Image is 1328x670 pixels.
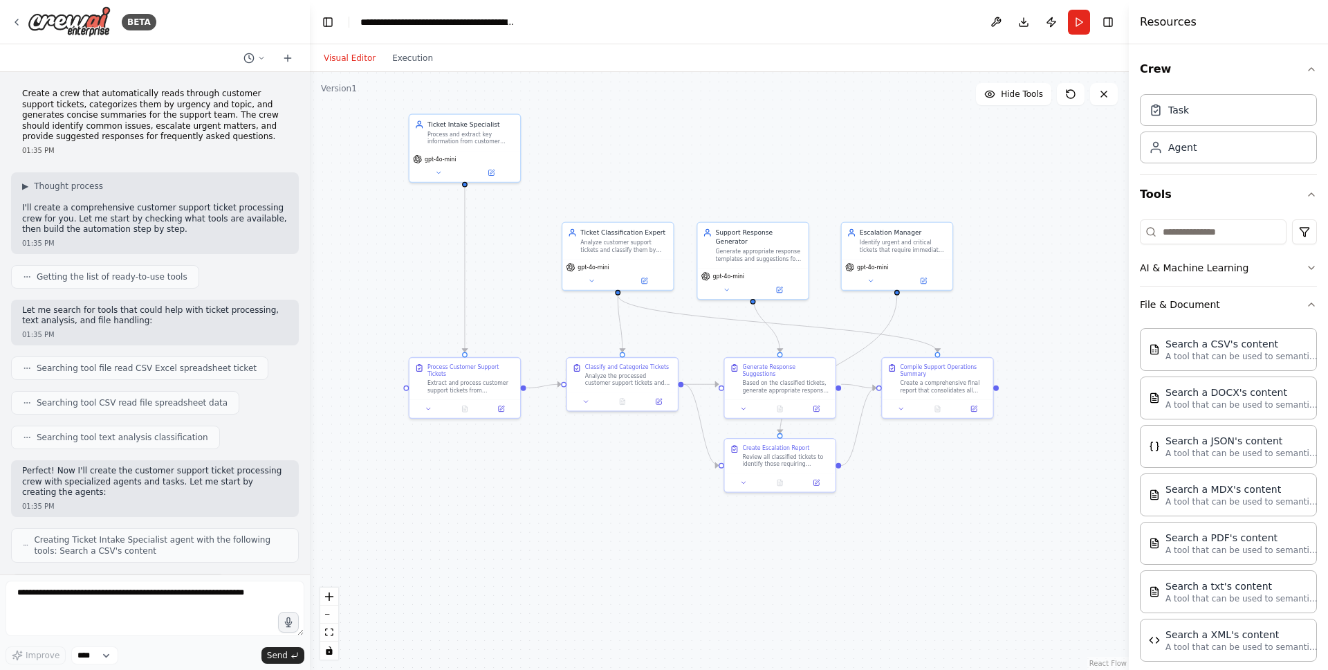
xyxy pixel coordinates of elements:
span: gpt-4o-mini [713,273,744,280]
img: CSVSearchTool [1149,344,1160,355]
div: Support Response Generator [716,228,803,246]
button: Switch to previous chat [238,50,271,66]
div: Search a CSV's content [1165,337,1318,351]
button: Click to speak your automation idea [278,612,299,633]
button: Open in side panel [898,275,949,287]
div: 01:35 PM [22,329,288,340]
div: Ticket Intake Specialist [427,120,515,129]
div: Task [1168,103,1189,117]
span: Getting the list of ready-to-use tools [37,271,187,282]
div: Analyze the processed customer support tickets and classify each one by urgency level (Critical, ... [585,372,672,387]
span: gpt-4o-mini [425,156,456,163]
p: A tool that can be used to semantic search a query from a JSON's content. [1165,448,1318,459]
g: Edge from de45c247-a186-4183-873f-317f0b5c2d60 to 9052eda0-139d-4466-ba1f-94726698a6bf [526,380,561,392]
p: A tool that can be used to semantic search a query from a XML's content. [1165,642,1318,653]
button: Start a new chat [277,50,299,66]
div: Agent [1168,141,1197,154]
button: zoom out [320,606,338,624]
h4: Resources [1140,14,1197,30]
button: ▶Thought process [22,181,103,192]
div: BETA [122,14,156,30]
div: Escalation Manager [860,228,947,237]
span: gpt-4o-mini [578,264,609,271]
div: Generate Response SuggestionsBased on the classified tickets, generate appropriate response templ... [723,357,836,419]
p: Let me search for tools that could help with ticket processing, text analysis, and file handling: [22,305,288,327]
div: Search a XML's content [1165,628,1318,642]
div: Extract and process customer support tickets from {ticket_source}. Parse through all available ti... [427,379,515,394]
p: A tool that can be used to semantic search a query from a MDX's content. [1165,496,1318,507]
p: A tool that can be used to semantic search a query from a DOCX's content. [1165,399,1318,410]
button: zoom in [320,588,338,606]
div: Generate appropriate response templates and suggestions for customer support tickets, especially ... [716,248,803,262]
a: React Flow attribution [1089,660,1127,667]
div: Support Response GeneratorGenerate appropriate response templates and suggestions for customer su... [697,222,809,300]
div: Search a DOCX's content [1165,386,1318,399]
div: Create Escalation ReportReview all classified tickets to identify those requiring immediate escal... [723,438,836,493]
div: Search a JSON's content [1165,434,1318,448]
div: Identify urgent and critical tickets that require immediate escalation to senior support staff or... [860,239,947,253]
button: fit view [320,624,338,642]
g: Edge from c1c58595-d394-4781-aae0-2ebf356ba63b to 04805737-0b02-480d-af04-d81d8f1abf17 [614,296,942,352]
span: ▶ [22,181,28,192]
button: Open in side panel [643,396,674,407]
div: Create a comprehensive final report that consolidates all ticket processing activities including ... [900,379,987,394]
button: Open in side panel [486,404,517,415]
p: Perfect! Now I'll create the customer support ticket processing crew with specialized agents and ... [22,466,288,498]
button: AI & Machine Learning [1140,250,1317,286]
g: Edge from 3468550f-9d29-43fe-a481-fe31e13ad677 to b8d5b9da-b72f-4382-826b-741fae298ef9 [748,296,784,352]
button: No output available [761,404,799,415]
button: toggle interactivity [320,642,338,660]
g: Edge from 9052eda0-139d-4466-ba1f-94726698a6bf to 2d98cc6d-208a-4083-a3d7-3eeb04d4f0b2 [683,380,719,470]
div: Generate Response Suggestions [743,363,830,378]
button: No output available [603,396,641,407]
button: Open in side panel [801,478,832,489]
img: PDFSearchTool [1149,538,1160,549]
button: Send [261,647,304,664]
g: Edge from c1c58595-d394-4781-aae0-2ebf356ba63b to 9052eda0-139d-4466-ba1f-94726698a6bf [614,296,627,352]
button: Hide left sidebar [318,12,338,32]
p: I'll create a comprehensive customer support ticket processing crew for you. Let me start by chec... [22,203,288,235]
div: Process Customer Support TicketsExtract and process customer support tickets from {ticket_source}... [409,357,522,419]
div: Ticket Classification ExpertAnalyze customer support tickets and classify them by urgency level (... [562,222,674,291]
div: React Flow controls [320,588,338,660]
div: Search a PDF's content [1165,531,1318,545]
button: Open in side panel [959,404,990,415]
button: File & Document [1140,287,1317,323]
div: Process Customer Support Tickets [427,363,515,378]
span: Thought process [34,181,103,192]
button: No output available [761,478,799,489]
div: Version 1 [321,83,357,94]
img: Logo [28,6,111,37]
p: A tool that can be used to semantic search a query from a txt's content. [1165,593,1318,604]
img: MDXSearchTool [1149,489,1160,500]
div: Ticket Classification Expert [580,228,667,237]
button: Open in side panel [801,404,832,415]
img: TXTSearchTool [1149,586,1160,597]
div: Search a txt's content [1165,579,1318,593]
div: Process and extract key information from customer support tickets from {ticket_source}, ensuring ... [427,131,515,145]
span: Searching tool CSV read file spreadsheet data [37,397,228,408]
span: Improve [26,650,59,661]
p: A tool that can be used to semantic search a query from a PDF's content. [1165,545,1318,556]
button: Open in side panel [465,167,517,179]
span: Searching tool text analysis classification [37,432,208,443]
span: Hide Tools [1001,89,1043,100]
p: Create a crew that automatically reads through customer support tickets, categorizes them by urge... [22,89,288,143]
button: Open in side panel [754,284,805,296]
div: Ticket Intake SpecialistProcess and extract key information from customer support tickets from {t... [409,114,522,183]
div: 01:35 PM [22,238,288,248]
g: Edge from b8d5b9da-b72f-4382-826b-741fae298ef9 to 04805737-0b02-480d-af04-d81d8f1abf17 [841,380,876,392]
div: 01:35 PM [22,145,288,156]
div: Create Escalation Report [743,444,810,451]
div: Search a MDX's content [1165,482,1318,496]
g: Edge from 2d98cc6d-208a-4083-a3d7-3eeb04d4f0b2 to 04805737-0b02-480d-af04-d81d8f1abf17 [841,383,876,470]
button: Crew [1140,50,1317,89]
button: Improve [6,646,66,664]
div: Escalation ManagerIdentify urgent and critical tickets that require immediate escalation to senio... [840,222,953,291]
div: Analyze customer support tickets and classify them by urgency level (Critical, High, Medium, Low)... [580,239,667,253]
g: Edge from 9052eda0-139d-4466-ba1f-94726698a6bf to b8d5b9da-b72f-4382-826b-741fae298ef9 [683,380,719,389]
div: Crew [1140,89,1317,174]
g: Edge from 278d8b4a-2883-4eb0-bbdb-72fff67cba73 to 2d98cc6d-208a-4083-a3d7-3eeb04d4f0b2 [775,296,901,433]
button: Open in side panel [619,275,670,287]
div: Compile Support Operations Summary [900,363,987,378]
